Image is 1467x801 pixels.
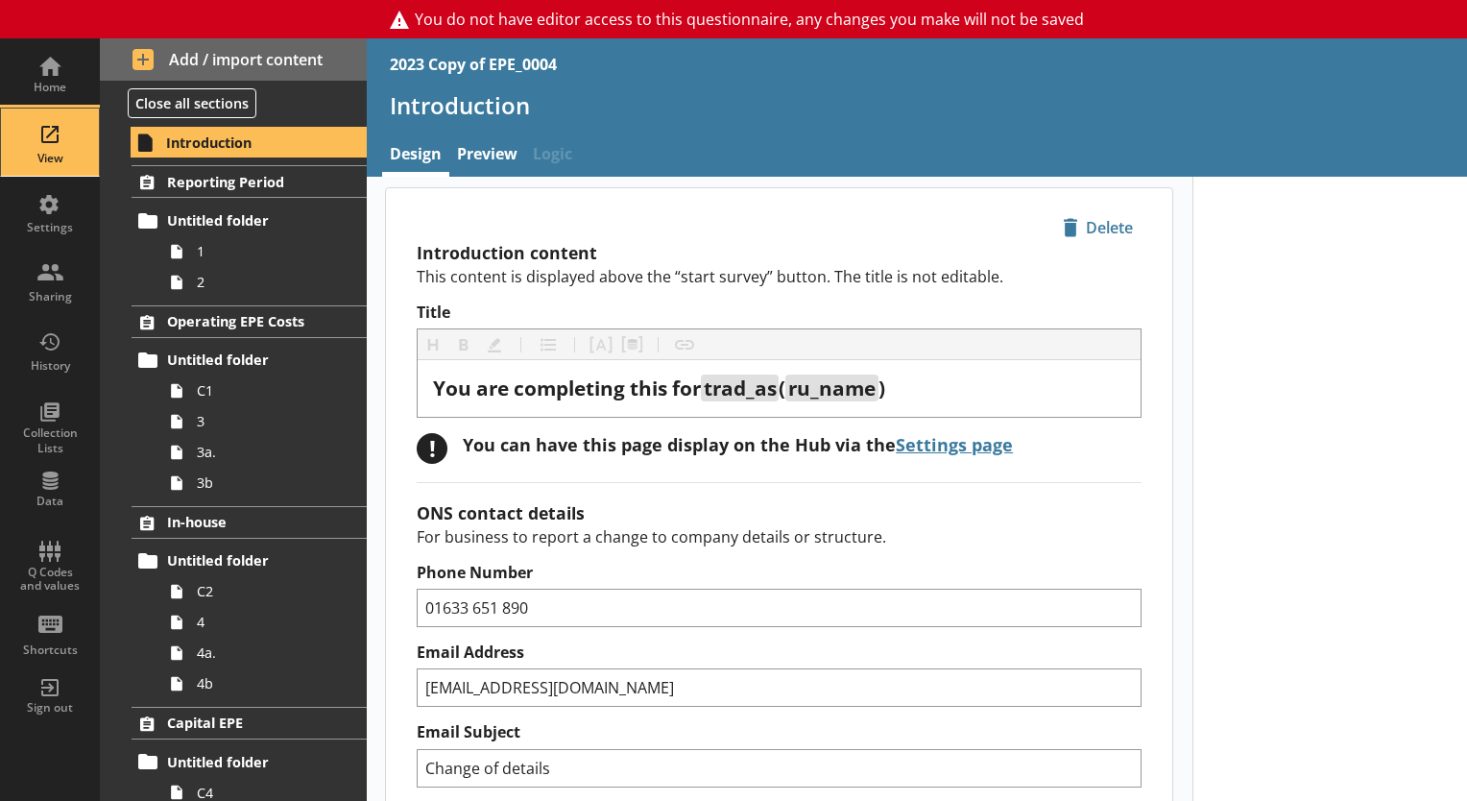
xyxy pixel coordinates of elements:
a: In-house [132,506,367,539]
div: Data [16,494,84,509]
div: Collection Lists [16,425,84,455]
a: 4 [161,607,367,638]
span: ( [779,375,785,401]
a: 4a. [161,638,367,668]
span: 4b [197,674,341,692]
a: 1 [161,236,367,267]
span: You are completing this for [433,375,701,401]
h2: Introduction content [417,241,1142,264]
span: C1 [197,381,341,400]
div: 2023 Copy of EPE_0004 [390,54,557,75]
span: Untitled folder [167,551,333,570]
span: Untitled folder [167,753,333,771]
label: Email Subject [417,722,1142,742]
a: Introduction [131,127,367,158]
span: Untitled folder [167,351,333,369]
a: 3b [161,468,367,498]
li: Untitled folderC244a.4b [140,546,367,699]
a: Operating EPE Costs [132,305,367,338]
li: Operating EPE CostsUntitled folderC133a.3b [100,305,367,498]
label: Phone Number [417,563,1142,583]
a: Untitled folder [132,746,367,777]
a: Capital EPE [132,707,367,740]
span: Operating EPE Costs [167,312,333,330]
button: Delete [1054,211,1142,244]
span: Logic [525,135,580,177]
label: Title [417,303,1142,323]
a: C1 [161,376,367,406]
div: View [16,151,84,166]
span: 3a. [197,443,341,461]
div: Home [16,80,84,95]
li: Reporting PeriodUntitled folder12 [100,165,367,297]
div: Sharing [16,289,84,304]
span: Untitled folder [167,211,333,230]
div: Title [433,376,1125,401]
a: Untitled folder [132,206,367,236]
a: 4b [161,668,367,699]
li: In-houseUntitled folderC244a.4b [100,506,367,699]
button: Close all sections [128,88,256,118]
div: Shortcuts [16,643,84,658]
a: Design [382,135,449,177]
span: 4 [197,613,341,631]
h2: ONS contact details [417,501,1142,524]
button: Add / import content [100,38,367,81]
li: Untitled folderC133a.3b [140,345,367,498]
span: 1 [197,242,341,260]
div: Settings [16,220,84,235]
li: Untitled folder12 [140,206,367,298]
span: Delete [1055,212,1141,243]
div: You can have this page display on the Hub via the [463,433,1013,456]
span: trad_as [704,375,777,401]
span: 4a. [197,643,341,662]
div: Q Codes and values [16,566,84,594]
a: C2 [161,576,367,607]
a: Settings page [896,433,1013,456]
div: History [16,358,84,374]
a: Untitled folder [132,345,367,376]
span: Capital EPE [167,714,333,732]
span: ru_name [788,375,876,401]
p: For business to report a change to company details or structure. [417,526,1142,547]
span: Add / import content [132,49,335,70]
span: In-house [167,513,333,531]
a: 3a. [161,437,367,468]
span: C2 [197,582,341,600]
span: 2 [197,273,341,291]
div: Sign out [16,700,84,716]
a: Untitled folder [132,546,367,576]
span: Introduction [166,133,333,152]
a: 3 [161,406,367,437]
span: 3b [197,473,341,492]
a: Preview [449,135,525,177]
div: ! [417,433,447,464]
h1: Introduction [390,90,1444,120]
a: Reporting Period [132,165,367,198]
span: ) [878,375,885,401]
span: Reporting Period [167,173,333,191]
label: Email Address [417,643,1142,663]
a: 2 [161,267,367,298]
p: This content is displayed above the “start survey” button. The title is not editable. [417,266,1142,287]
span: 3 [197,412,341,430]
